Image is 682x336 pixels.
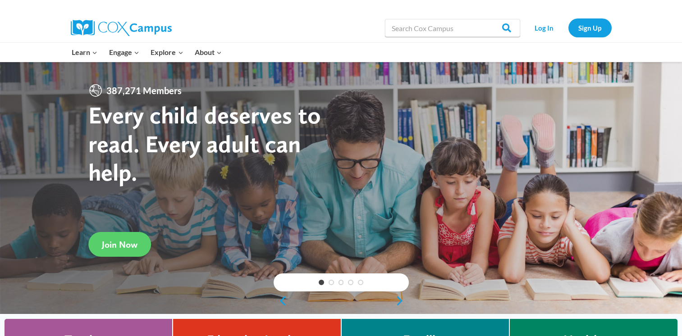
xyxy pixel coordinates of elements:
a: 2 [329,280,334,285]
a: 5 [358,280,363,285]
span: About [195,46,222,58]
input: Search Cox Campus [385,19,520,37]
span: Join Now [102,239,137,250]
span: 387,271 Members [103,83,185,98]
img: Cox Campus [71,20,172,36]
span: Explore [151,46,183,58]
strong: Every child deserves to read. Every adult can help. [88,100,321,186]
a: 4 [348,280,353,285]
div: content slider buttons [274,292,409,310]
a: previous [274,295,287,306]
nav: Secondary Navigation [525,18,612,37]
nav: Primary Navigation [66,43,228,62]
span: Learn [72,46,97,58]
a: Log In [525,18,564,37]
a: 3 [339,280,344,285]
a: Join Now [88,232,151,257]
a: Sign Up [568,18,612,37]
a: next [395,295,409,306]
span: Engage [109,46,139,58]
a: 1 [319,280,324,285]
